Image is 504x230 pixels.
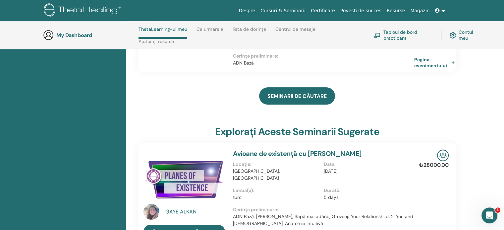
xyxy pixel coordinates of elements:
[275,26,315,37] a: Centrul de mesaje
[43,30,54,40] img: generic-user-icon.jpg
[233,187,319,194] p: Limba(e) :
[236,5,258,17] a: Despre
[143,150,225,206] img: Avioane de existență
[414,57,457,69] a: Pagina evenimentului
[308,5,338,17] a: Certificare
[449,28,480,42] a: Contul meu
[233,60,414,67] p: ADN Bază
[419,161,449,169] p: ₺28000.00
[374,28,433,42] a: Tabloul de bord practicant
[324,187,410,194] p: Durată :
[259,87,335,105] a: SEMINARII DE CĂUTARE
[437,150,449,161] img: In-Person Seminar
[495,207,500,213] span: 1
[233,213,414,227] p: ADN Bază, [PERSON_NAME], Sapă mai adânc, Growing Your Relationships 2: You and [DEMOGRAPHIC_DATA]...
[143,204,159,220] img: default.jpg
[324,168,410,175] p: [DATE]
[233,53,414,60] p: Cerințe preliminare :
[233,161,319,168] p: Locație :
[338,5,384,17] a: Povesti de succes
[324,161,410,168] p: Data :
[324,194,410,201] p: 5 days
[233,149,362,158] a: Avioane de existență cu [PERSON_NAME]
[44,3,123,18] img: logo.png
[233,206,414,213] p: Cerințe preliminare :
[408,5,432,17] a: Magazin
[233,168,319,182] p: [GEOGRAPHIC_DATA], [GEOGRAPHIC_DATA]
[139,26,187,39] a: ThetaLearning-ul meu
[165,208,227,216] a: GAYE ALKAN
[233,194,319,201] p: turc
[56,32,123,38] h3: My Dashboard
[267,93,327,100] span: SEMINARII DE CĂUTARE
[374,33,380,38] img: chalkboard-teacher.svg
[215,126,379,138] h3: Explorați aceste seminarii sugerate
[449,30,456,40] img: cog.svg
[139,39,174,49] a: Ajutor și resurse
[196,26,223,37] a: Ca urmare a
[384,5,408,17] a: Resurse
[233,26,266,37] a: lista de dorințe
[481,207,497,223] iframe: Intercom live chat
[258,5,308,17] a: Cursuri & Seminarii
